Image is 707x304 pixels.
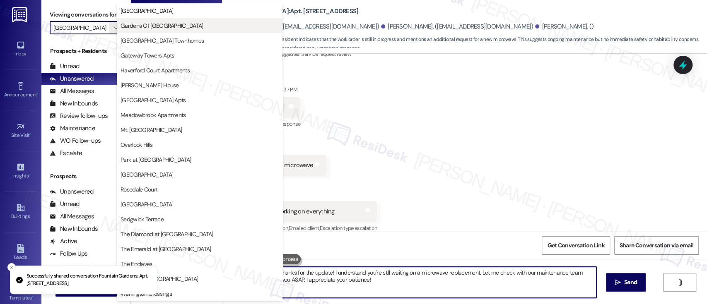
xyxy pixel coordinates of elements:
[121,185,157,194] span: Rosedale Court
[121,126,182,134] span: Mt. [GEOGRAPHIC_DATA]
[535,22,594,31] div: [PERSON_NAME]. ()
[113,24,118,31] i: 
[121,36,204,45] span: [GEOGRAPHIC_DATA] Townhomes
[50,112,108,120] div: Review follow-ups
[615,279,621,286] i: 
[29,172,30,177] span: •
[121,22,203,30] span: Gardens Of [GEOGRAPHIC_DATA]
[301,50,351,57] span: Service request review
[547,241,604,250] span: Get Conversation Link
[50,200,80,208] div: Unread
[227,35,707,53] span: : The resident indicates that the work order is still in progress and mentions an additional requ...
[235,222,377,234] div: Tagged as:
[50,187,94,196] div: Unanswered
[542,236,610,255] button: Get Conversation Link
[50,212,94,221] div: All Messages
[320,225,377,232] span: Escalation type escalation
[50,149,82,158] div: Escalate
[7,263,16,271] button: Close toast
[50,249,88,258] div: Follow Ups
[121,245,211,253] span: The Emerald at [GEOGRAPHIC_DATA]
[12,7,29,22] img: ResiDesk Logo
[53,21,109,34] input: All communities
[32,294,33,299] span: •
[30,131,31,137] span: •
[50,99,98,108] div: New Inbounds
[121,200,173,208] span: [GEOGRAPHIC_DATA]
[50,62,80,71] div: Unread
[50,124,95,133] div: Maintenance
[227,7,358,16] b: [GEOGRAPHIC_DATA]: Apt. [STREET_ADDRESS]
[41,47,130,55] div: Prospects + Residents
[121,51,174,60] span: Gateway Towers Apts
[41,172,130,181] div: Prospects
[121,96,186,104] span: [GEOGRAPHIC_DATA] Apts
[4,160,37,182] a: Insights •
[50,8,122,21] label: Viewing conversations for
[121,230,213,238] span: The Diamond at [GEOGRAPHIC_DATA]
[50,237,77,246] div: Active
[37,91,38,96] span: •
[121,141,152,149] span: Overlook Hills
[121,156,191,164] span: Park at [GEOGRAPHIC_DATA]
[121,7,173,15] span: [GEOGRAPHIC_DATA]
[242,207,334,216] div: They are still working on everything
[121,81,179,89] span: [PERSON_NAME] House
[50,136,101,145] div: WO Follow-ups
[234,267,596,298] textarea: To enrich screen reader interactions, please activate Accessibility in Grammarly extension settings
[381,22,533,31] div: [PERSON_NAME]. ([EMAIL_ADDRESS][DOMAIN_NAME])
[4,38,37,60] a: Inbox
[620,241,693,250] span: Share Conversation via email
[4,120,37,142] a: Site Visit •
[50,225,98,233] div: New Inbounds
[121,215,164,223] span: Sedgwick Terrace
[121,66,190,74] span: Haverford Court Apartments
[277,48,701,60] div: Tagged as:
[614,236,699,255] button: Share Conversation via email
[121,111,186,119] span: Meadowbrook Apartments
[676,279,683,286] i: 
[606,273,646,292] button: Send
[227,22,379,31] div: [PERSON_NAME]. ([EMAIL_ADDRESS][DOMAIN_NAME])
[289,225,320,232] span: Emailed client ,
[121,170,173,179] span: [GEOGRAPHIC_DATA]
[624,278,637,287] span: Send
[4,201,37,223] a: Buildings
[50,87,94,96] div: All Messages
[27,273,150,287] p: Successfully shared conversation Fountain Gardens: Apt. [STREET_ADDRESS]
[276,85,297,94] div: 12:37 PM
[4,242,37,264] a: Leads
[121,275,198,283] span: Towers at [GEOGRAPHIC_DATA]
[50,74,94,83] div: Unanswered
